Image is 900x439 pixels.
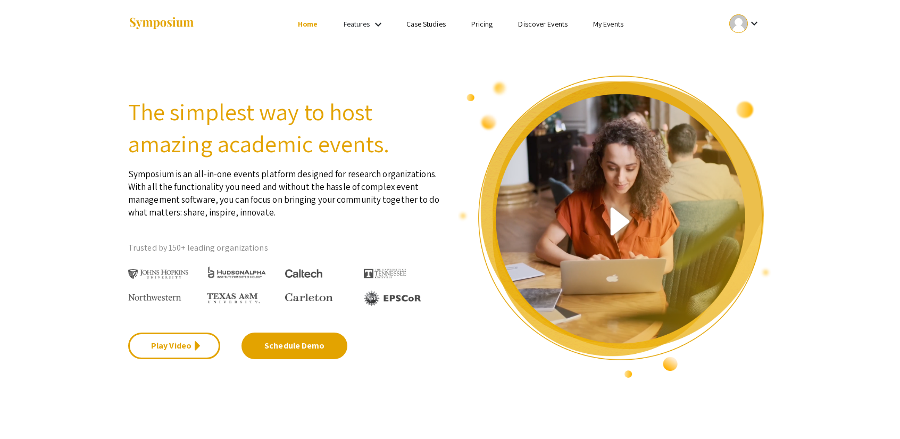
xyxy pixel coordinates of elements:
h2: The simplest way to host amazing academic events. [128,96,442,160]
a: Play Video [128,333,220,359]
a: Pricing [471,19,493,29]
a: Home [298,19,318,29]
a: Discover Events [518,19,568,29]
img: video overview of Symposium [458,74,772,379]
img: The University of Tennessee [364,269,406,278]
img: Johns Hopkins University [128,269,188,279]
mat-icon: Expand account dropdown [748,17,761,30]
img: Northwestern [128,294,181,300]
img: HudsonAlpha [207,266,267,278]
p: Trusted by 150+ leading organizations [128,240,442,256]
p: Symposium is an all-in-one events platform designed for research organizations. With all the func... [128,160,442,219]
mat-icon: Expand Features list [372,18,385,31]
iframe: Chat [855,391,892,431]
img: Carleton [285,293,333,302]
img: Caltech [285,269,322,278]
a: Features [344,19,370,29]
a: Schedule Demo [241,333,347,359]
button: Expand account dropdown [718,12,772,36]
img: EPSCOR [364,291,422,306]
img: Texas A&M University [207,293,260,304]
img: Symposium by ForagerOne [128,16,195,31]
a: Case Studies [406,19,446,29]
a: My Events [593,19,623,29]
